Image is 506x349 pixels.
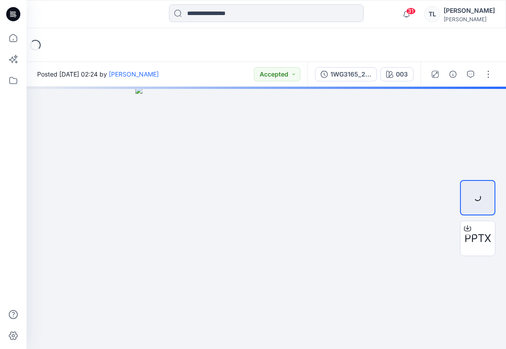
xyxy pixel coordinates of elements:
[446,67,460,81] button: Details
[37,69,159,79] span: Posted [DATE] 02:24 by
[444,16,495,23] div: [PERSON_NAME]
[380,67,414,81] button: 003
[444,5,495,16] div: [PERSON_NAME]
[315,67,377,81] button: 1WG3165_2025.08.21
[464,230,491,246] span: PPTX
[424,6,440,22] div: TL
[135,87,398,349] img: eyJhbGciOiJIUzI1NiIsImtpZCI6IjAiLCJzbHQiOiJzZXMiLCJ0eXAiOiJKV1QifQ.eyJkYXRhIjp7InR5cGUiOiJzdG9yYW...
[109,70,159,78] a: [PERSON_NAME]
[396,69,408,79] div: 003
[330,69,371,79] div: 1WG3165_2025.08.21
[406,8,416,15] span: 31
